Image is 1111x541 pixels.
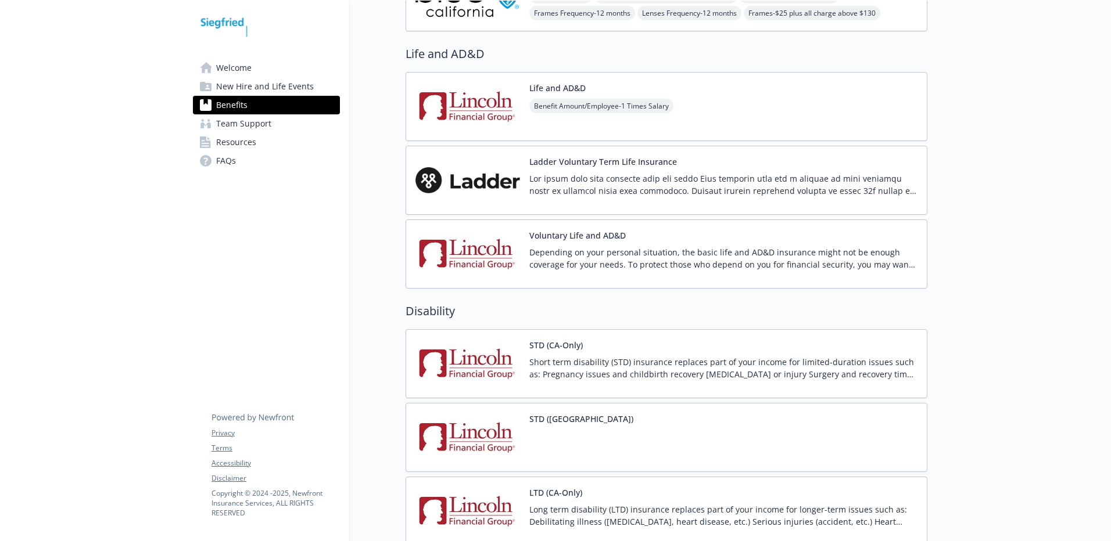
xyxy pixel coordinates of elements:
a: Accessibility [212,458,339,468]
h2: Disability [406,302,927,320]
a: FAQs [193,152,340,170]
span: Welcome [216,59,252,77]
img: Lincoln Financial Group carrier logo [415,339,520,388]
span: Lenses Frequency - 12 months [637,6,741,20]
span: Benefit Amount/Employee - 1 Times Salary [529,99,673,113]
span: Frames Frequency - 12 months [529,6,635,20]
span: Team Support [216,114,271,133]
button: Voluntary Life and AD&D [529,229,626,241]
button: STD ([GEOGRAPHIC_DATA]) [529,413,633,425]
a: Resources [193,133,340,152]
span: Benefits [216,96,248,114]
p: Copyright © 2024 - 2025 , Newfront Insurance Services, ALL RIGHTS RESERVED [212,488,339,518]
a: Terms [212,443,339,453]
button: STD (CA-Only) [529,339,583,351]
a: Benefits [193,96,340,114]
span: FAQs [216,152,236,170]
img: Ladder carrier logo [415,156,520,205]
button: LTD (CA-Only) [529,486,582,499]
button: Ladder Voluntary Term Life Insurance [529,156,677,168]
span: Frames - $25 plus all charge above $130 [744,6,880,20]
p: Long term disability (LTD) insurance replaces part of your income for longer-term issues such as:... [529,503,918,528]
p: Depending on your personal situation, the basic life and AD&D insurance might not be enough cover... [529,246,918,270]
a: Welcome [193,59,340,77]
img: Lincoln Financial Group carrier logo [415,82,520,131]
button: Life and AD&D [529,82,586,94]
img: Lincoln Financial Group carrier logo [415,486,520,536]
a: Privacy [212,428,339,438]
a: New Hire and Life Events [193,77,340,96]
p: Short term disability (STD) insurance replaces part of your income for limited-duration issues su... [529,356,918,380]
a: Team Support [193,114,340,133]
img: Lincoln Financial Group carrier logo [415,229,520,279]
span: New Hire and Life Events [216,77,314,96]
h2: Life and AD&D [406,45,927,63]
img: Lincoln Financial Group carrier logo [415,413,520,462]
span: Resources [216,133,256,152]
a: Disclaimer [212,473,339,484]
p: Lor ipsum dolo sita consecte adip eli seddo Eius temporin utla etd m aliquae ad mini veniamqu nos... [529,172,918,197]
